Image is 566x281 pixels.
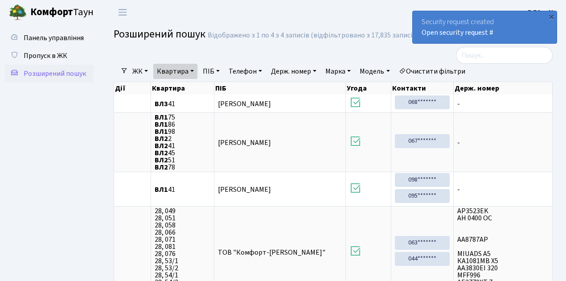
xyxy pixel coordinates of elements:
[547,12,556,21] div: ×
[111,5,134,20] button: Переключити навігацію
[4,29,94,47] a: Панель управління
[456,47,553,64] input: Пошук...
[413,11,557,43] div: Security request created
[4,47,94,65] a: Пропуск в ЖК
[155,155,168,165] b: ВЛ2
[30,5,94,20] span: Таун
[218,185,271,194] span: [PERSON_NAME]
[155,120,168,129] b: ВЛ1
[24,69,86,79] span: Розширений пошук
[155,148,168,158] b: ВЛ2
[454,82,553,95] th: Держ. номер
[322,64,354,79] a: Марка
[155,162,168,172] b: ВЛ2
[155,141,168,151] b: ВЛ2
[9,4,27,21] img: logo.png
[114,82,151,95] th: Дії
[214,82,346,95] th: ПІБ
[24,51,67,61] span: Пропуск в ЖК
[457,139,549,146] span: -
[457,100,549,107] span: -
[155,186,210,193] span: 41
[114,26,205,42] span: Розширений пошук
[356,64,393,79] a: Модель
[30,5,73,19] b: Комфорт
[151,82,214,95] th: Квартира
[528,7,555,18] a: ВЛ2 -. К.
[218,138,271,148] span: [PERSON_NAME]
[155,112,168,122] b: ВЛ1
[218,248,325,257] span: ТОВ "Комфорт-[PERSON_NAME]"
[155,99,168,109] b: ВЛ3
[346,82,391,95] th: Угода
[155,100,210,107] span: 41
[208,31,420,40] div: Відображено з 1 по 4 з 4 записів (відфільтровано з 17,835 записів).
[422,28,493,37] a: Open security request #
[457,186,549,193] span: -
[155,134,168,144] b: ВЛ2
[4,65,94,83] a: Розширений пошук
[528,8,555,17] b: ВЛ2 -. К.
[395,64,469,79] a: Очистити фільтри
[267,64,320,79] a: Держ. номер
[218,99,271,109] span: [PERSON_NAME]
[24,33,84,43] span: Панель управління
[155,127,168,136] b: ВЛ1
[155,185,168,194] b: ВЛ1
[153,64,197,79] a: Квартира
[225,64,266,79] a: Телефон
[129,64,152,79] a: ЖК
[155,114,210,171] span: 75 86 98 2 41 45 51 78
[391,82,454,95] th: Контакти
[199,64,223,79] a: ПІБ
